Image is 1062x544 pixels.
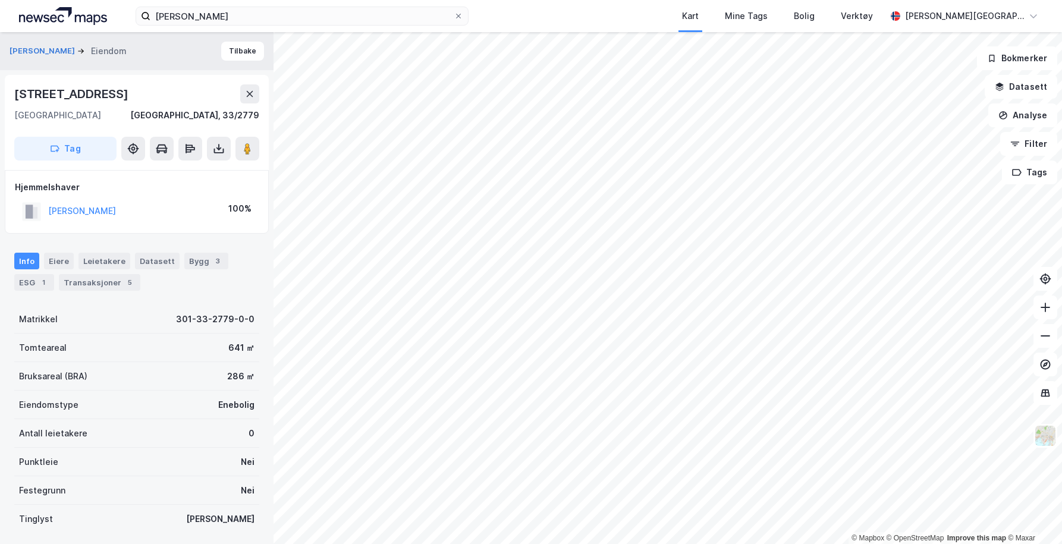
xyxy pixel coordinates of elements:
a: OpenStreetMap [887,534,944,542]
a: Improve this map [947,534,1006,542]
div: Verktøy [841,9,873,23]
div: [STREET_ADDRESS] [14,84,131,103]
a: Mapbox [852,534,884,542]
div: Transaksjoner [59,274,140,291]
button: Bokmerker [977,46,1057,70]
div: ESG [14,274,54,291]
div: 286 ㎡ [227,369,254,383]
div: Eiere [44,253,74,269]
img: logo.a4113a55bc3d86da70a041830d287a7e.svg [19,7,107,25]
div: Nei [241,455,254,469]
div: Matrikkel [19,312,58,326]
div: Enebolig [218,398,254,412]
button: Datasett [985,75,1057,99]
div: Festegrunn [19,483,65,498]
button: Tag [14,137,117,161]
div: Tinglyst [19,512,53,526]
div: [GEOGRAPHIC_DATA], 33/2779 [130,108,259,122]
div: [PERSON_NAME] [186,512,254,526]
div: Kontrollprogram for chat [1003,487,1062,544]
div: 0 [249,426,254,441]
div: Tomteareal [19,341,67,355]
div: Bygg [184,253,228,269]
div: Leietakere [78,253,130,269]
div: 100% [228,202,252,216]
div: Kart [682,9,699,23]
div: Mine Tags [725,9,768,23]
div: 641 ㎡ [228,341,254,355]
div: Nei [241,483,254,498]
div: 5 [124,276,136,288]
div: [GEOGRAPHIC_DATA] [14,108,101,122]
div: Bolig [794,9,815,23]
button: Tags [1002,161,1057,184]
div: Info [14,253,39,269]
input: Søk på adresse, matrikkel, gårdeiere, leietakere eller personer [150,7,454,25]
div: [PERSON_NAME][GEOGRAPHIC_DATA] [905,9,1024,23]
button: Tilbake [221,42,264,61]
div: 301-33-2779-0-0 [176,312,254,326]
div: Datasett [135,253,180,269]
div: Antall leietakere [19,426,87,441]
iframe: Chat Widget [1003,487,1062,544]
div: 3 [212,255,224,267]
button: [PERSON_NAME] [10,45,77,57]
button: Filter [1000,132,1057,156]
div: Eiendomstype [19,398,78,412]
button: Analyse [988,103,1057,127]
img: Z [1034,424,1057,447]
div: Eiendom [91,44,127,58]
div: Punktleie [19,455,58,469]
div: 1 [37,276,49,288]
div: Bruksareal (BRA) [19,369,87,383]
div: Hjemmelshaver [15,180,259,194]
